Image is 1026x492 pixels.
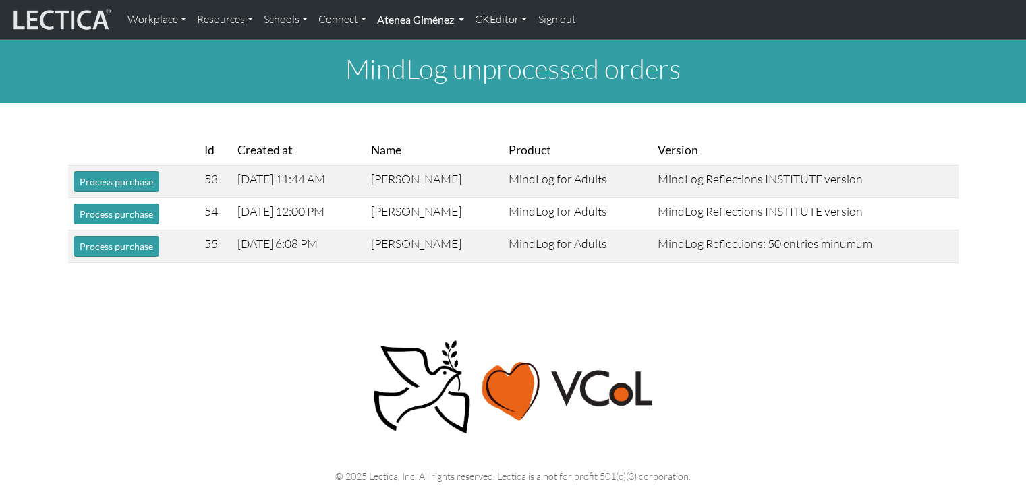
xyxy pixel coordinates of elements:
[366,198,503,230] td: [PERSON_NAME]
[366,166,503,198] td: [PERSON_NAME]
[366,135,503,166] th: Name
[76,468,950,484] p: © 2025 Lectica, Inc. All rights reserved. Lectica is a not for profit 501(c)(3) corporation.
[503,135,652,166] th: Product
[74,204,159,224] button: Process purchase
[258,5,313,34] a: Schools
[199,135,232,166] th: Id
[503,166,652,198] td: MindLog for Adults
[192,5,258,34] a: Resources
[122,5,192,34] a: Workplace
[532,5,581,34] a: Sign out
[199,166,232,198] td: 53
[313,5,372,34] a: Connect
[199,230,232,263] td: 55
[652,230,958,263] td: MindLog Reflections: 50 entries minumum
[10,7,111,32] img: lecticalive
[652,135,958,166] th: Version
[199,198,232,230] td: 54
[74,171,159,192] button: Process purchase
[232,166,366,198] td: [DATE] 11:44 AM
[503,198,652,230] td: MindLog for Adults
[366,230,503,263] td: [PERSON_NAME]
[469,5,532,34] a: CKEditor
[503,230,652,263] td: MindLog for Adults
[369,338,658,436] img: Peace, love, VCoL
[372,5,469,34] a: Atenea Giménez
[74,236,159,257] button: Process purchase
[652,166,958,198] td: MindLog Reflections INSTITUTE version
[652,198,958,230] td: MindLog Reflections INSTITUTE version
[232,135,366,166] th: Created at
[232,230,366,263] td: [DATE] 6:08 PM
[232,198,366,230] td: [DATE] 12:00 PM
